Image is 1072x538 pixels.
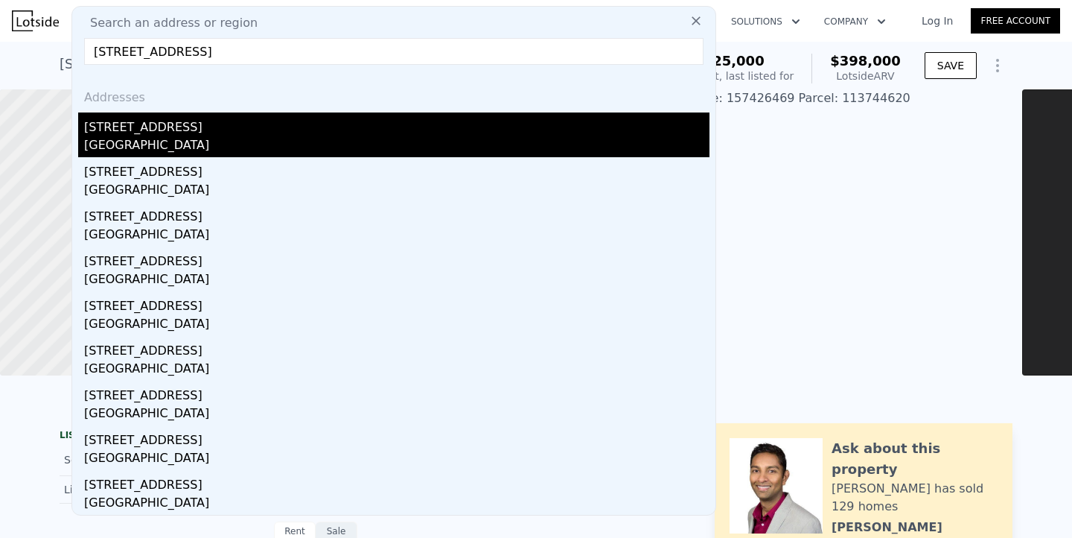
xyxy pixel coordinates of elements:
[84,157,709,181] div: [STREET_ADDRESS]
[719,8,812,35] button: Solutions
[665,69,794,83] div: Off Market, last listed for
[60,429,357,444] div: LISTING & SALE HISTORY
[84,181,709,202] div: [GEOGRAPHIC_DATA]
[681,89,1010,376] img: Sale: 157426469 Parcel: 113744620
[84,405,709,425] div: [GEOGRAPHIC_DATA]
[60,54,538,75] div: [STREET_ADDRESS] , [GEOGRAPHIC_DATA] , [GEOGRAPHIC_DATA] 76244
[84,336,709,360] div: [STREET_ADDRESS]
[812,8,898,35] button: Company
[84,449,709,470] div: [GEOGRAPHIC_DATA]
[694,53,765,69] span: $325,000
[832,480,998,516] div: [PERSON_NAME] has sold 129 homes
[830,53,901,69] span: $398,000
[971,8,1060,34] a: Free Account
[925,52,977,79] button: SAVE
[84,226,709,247] div: [GEOGRAPHIC_DATA]
[84,315,709,336] div: [GEOGRAPHIC_DATA]
[84,38,703,65] input: Enter an address, city, region, neighborhood or zip code
[84,202,709,226] div: [STREET_ADDRESS]
[78,77,709,113] div: Addresses
[84,247,709,270] div: [STREET_ADDRESS]
[84,381,709,405] div: [STREET_ADDRESS]
[12,10,59,31] img: Lotside
[84,291,709,315] div: [STREET_ADDRESS]
[84,113,709,136] div: [STREET_ADDRESS]
[84,425,709,449] div: [STREET_ADDRESS]
[84,470,709,494] div: [STREET_ADDRESS]
[904,13,971,28] a: Log In
[830,69,901,83] div: Lotside ARV
[84,270,709,291] div: [GEOGRAPHIC_DATA]
[78,14,258,32] span: Search an address or region
[84,360,709,381] div: [GEOGRAPHIC_DATA]
[983,51,1012,80] button: Show Options
[64,450,197,469] div: Sold
[64,482,197,497] div: Listed
[84,494,709,515] div: [GEOGRAPHIC_DATA]
[84,136,709,157] div: [GEOGRAPHIC_DATA]
[832,438,998,480] div: Ask about this property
